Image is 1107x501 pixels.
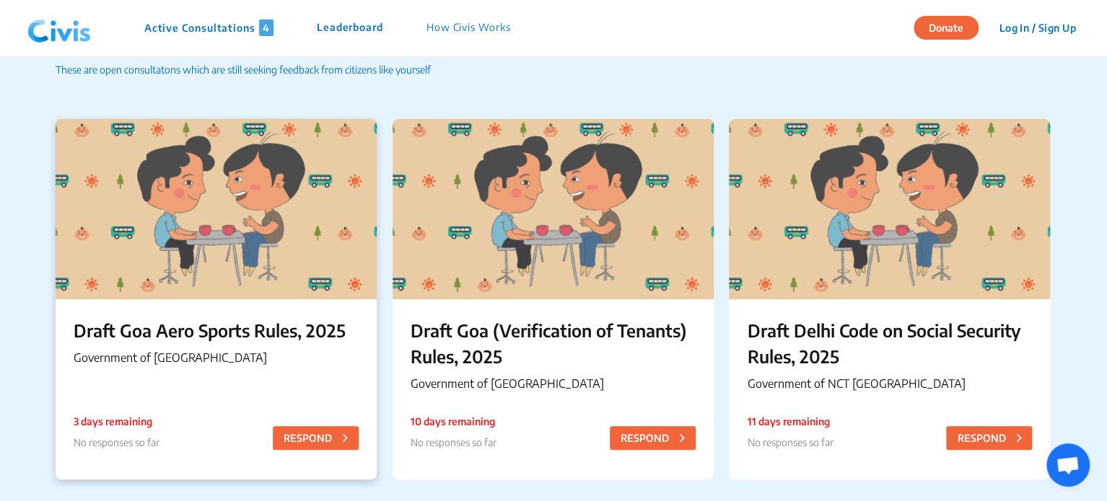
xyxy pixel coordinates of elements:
button: RESPOND [946,426,1032,450]
p: How Civis Works [426,19,511,36]
p: Draft Goa Aero Sports Rules, 2025 [74,317,359,343]
p: Government of [GEOGRAPHIC_DATA] [411,375,696,392]
a: Draft Goa Aero Sports Rules, 2025Government of [GEOGRAPHIC_DATA]3 days remaining No responses so ... [56,119,377,479]
span: 4 [259,19,274,36]
a: Donate [914,19,989,34]
p: These are open consultatons which are still seeking feedback from citizens like yourself [56,62,1052,77]
button: RESPOND [610,426,696,450]
p: 11 days remaining [747,414,833,429]
p: Draft Goa (Verification of Tenants) Rules, 2025 [411,317,696,369]
button: RESPOND [273,426,359,450]
p: Active Consultations [144,19,274,36]
a: Draft Delhi Code on Social Security Rules, 2025Government of NCT [GEOGRAPHIC_DATA]11 days remaini... [729,119,1050,479]
p: Government of NCT [GEOGRAPHIC_DATA] [747,375,1032,392]
img: navlogo.png [22,6,97,50]
button: Donate [914,16,979,40]
p: Government of [GEOGRAPHIC_DATA] [74,349,359,366]
p: 3 days remaining [74,414,159,429]
button: Log In / Sign Up [989,17,1085,39]
p: Draft Delhi Code on Social Security Rules, 2025 [747,317,1032,369]
a: Draft Goa (Verification of Tenants) Rules, 2025Government of [GEOGRAPHIC_DATA]10 days remaining N... [393,119,714,479]
span: No responses so far [747,436,833,448]
span: No responses so far [74,436,159,448]
p: 10 days remaining [411,414,496,429]
span: No responses so far [411,436,496,448]
p: Leaderboard [317,19,383,36]
div: Open chat [1046,443,1090,487]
